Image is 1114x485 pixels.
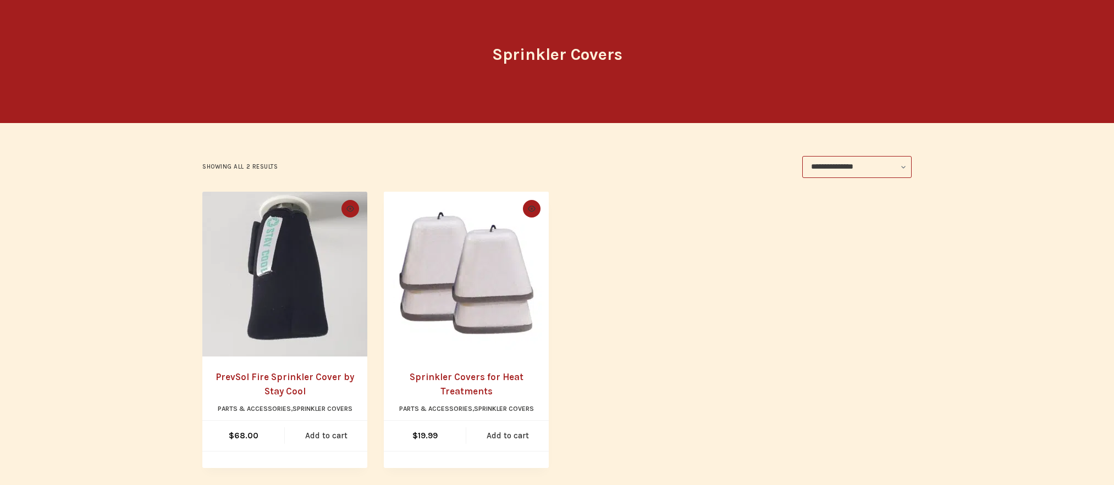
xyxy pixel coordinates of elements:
a: PrevSol Fire Sprinkler Cover by Stay Cool [202,192,367,356]
a: Sprinkler Covers for Heat Treatments [410,371,523,397]
a: Add to cart: “PrevSol Fire Sprinkler Cover by Stay Cool” [285,421,367,451]
a: Sprinkler Covers for Heat Treatments [384,192,549,356]
a: Parts & Accessories [218,405,291,412]
li: , [399,404,534,415]
a: Sprinkler Covers [293,405,352,412]
button: Quick view toggle [523,200,541,218]
a: Parts & Accessories [399,405,472,412]
bdi: 68.00 [229,431,258,441]
span: $ [229,431,234,441]
button: Open LiveChat chat widget [9,4,42,37]
a: Sprinkler Covers [474,405,534,412]
span: $ [412,431,418,441]
a: Add to cart: “Sprinkler Covers for Heat Treatments” [466,421,549,451]
h1: Sprinkler Covers [351,42,763,67]
li: , [218,404,352,415]
bdi: 19.99 [412,431,438,441]
select: Shop order [802,156,912,178]
p: Showing all 2 results [202,162,278,172]
a: PrevSol Fire Sprinkler Cover by Stay Cool [216,371,354,397]
button: Quick view toggle [341,200,359,218]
